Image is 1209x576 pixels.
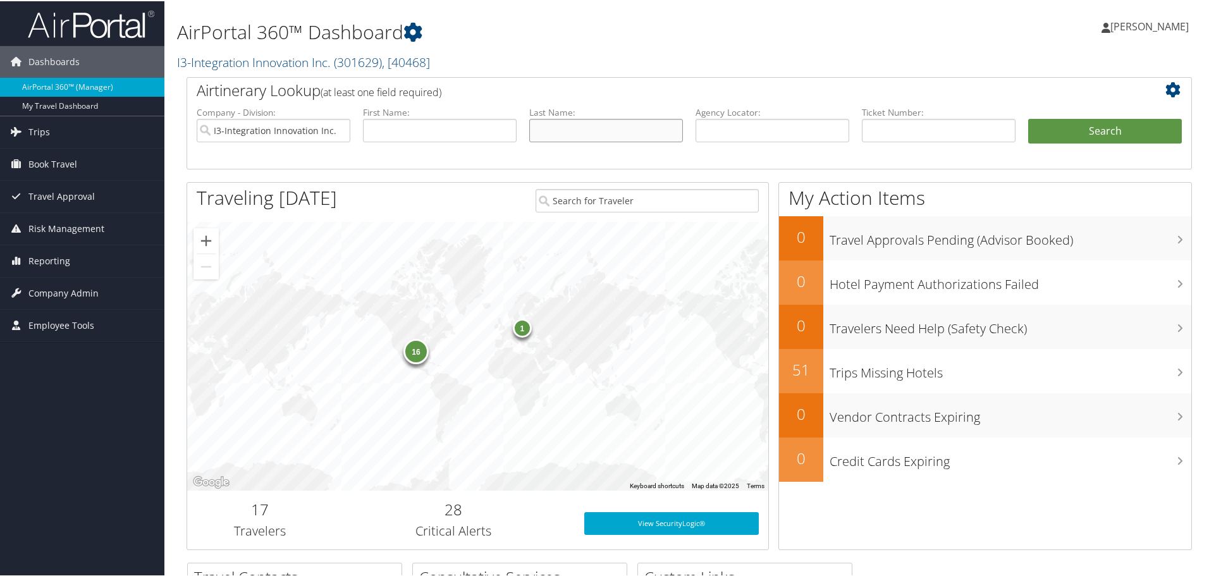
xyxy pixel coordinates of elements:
[28,147,77,179] span: Book Travel
[342,521,565,539] h3: Critical Alerts
[28,212,104,243] span: Risk Management
[779,348,1191,392] a: 51Trips Missing Hotels
[692,481,739,488] span: Map data ©2025
[779,303,1191,348] a: 0Travelers Need Help (Safety Check)
[197,498,323,519] h2: 17
[830,312,1191,336] h3: Travelers Need Help (Safety Check)
[747,481,764,488] a: Terms (opens in new tab)
[28,8,154,38] img: airportal-logo.png
[536,188,759,211] input: Search for Traveler
[779,436,1191,481] a: 0Credit Cards Expiring
[830,445,1191,469] h3: Credit Cards Expiring
[190,473,232,489] img: Google
[1028,118,1182,143] button: Search
[779,402,823,424] h2: 0
[28,309,94,340] span: Employee Tools
[321,84,441,98] span: (at least one field required)
[830,401,1191,425] h3: Vendor Contracts Expiring
[779,183,1191,210] h1: My Action Items
[830,224,1191,248] h3: Travel Approvals Pending (Advisor Booked)
[28,180,95,211] span: Travel Approval
[1102,6,1201,44] a: [PERSON_NAME]
[779,358,823,379] h2: 51
[529,105,683,118] label: Last Name:
[28,276,99,308] span: Company Admin
[197,105,350,118] label: Company - Division:
[193,253,219,278] button: Zoom out
[28,115,50,147] span: Trips
[630,481,684,489] button: Keyboard shortcuts
[779,259,1191,303] a: 0Hotel Payment Authorizations Failed
[193,227,219,252] button: Zoom in
[862,105,1016,118] label: Ticket Number:
[197,521,323,539] h3: Travelers
[363,105,517,118] label: First Name:
[197,183,337,210] h1: Traveling [DATE]
[342,498,565,519] h2: 28
[334,52,382,70] span: ( 301629 )
[584,511,759,534] a: View SecurityLogic®
[779,269,823,291] h2: 0
[696,105,849,118] label: Agency Locator:
[779,314,823,335] h2: 0
[779,225,823,247] h2: 0
[382,52,430,70] span: , [ 40468 ]
[512,317,531,336] div: 1
[28,244,70,276] span: Reporting
[190,473,232,489] a: Open this area in Google Maps (opens a new window)
[830,268,1191,292] h3: Hotel Payment Authorizations Failed
[779,392,1191,436] a: 0Vendor Contracts Expiring
[197,78,1098,100] h2: Airtinerary Lookup
[28,45,80,77] span: Dashboards
[1110,18,1189,32] span: [PERSON_NAME]
[830,357,1191,381] h3: Trips Missing Hotels
[403,338,429,363] div: 16
[177,52,430,70] a: I3-Integration Innovation Inc.
[779,215,1191,259] a: 0Travel Approvals Pending (Advisor Booked)
[779,446,823,468] h2: 0
[177,18,860,44] h1: AirPortal 360™ Dashboard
